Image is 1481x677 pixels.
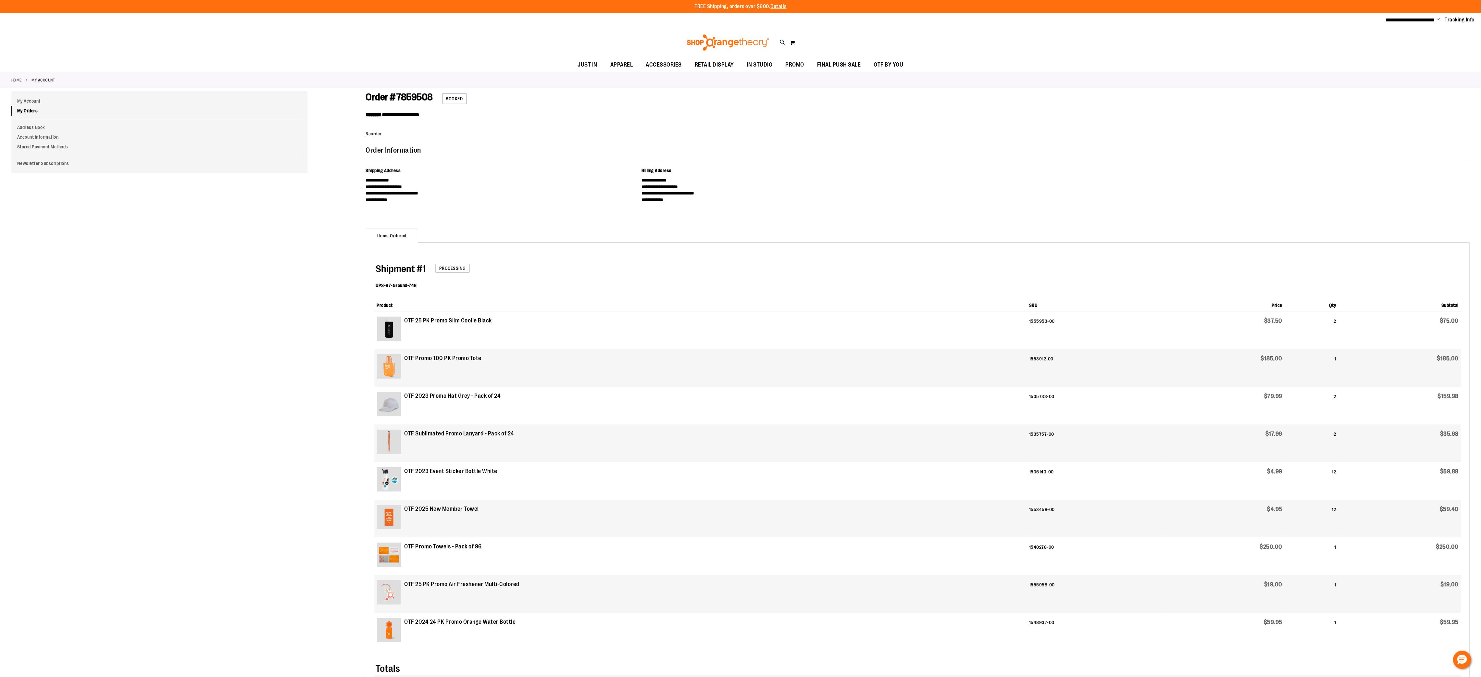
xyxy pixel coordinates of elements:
td: 1555953-00 [1027,311,1163,349]
img: Promo Towels - Pack of 96 [377,543,401,567]
td: 12 [1285,462,1338,500]
span: Shipment # [376,263,423,274]
img: Product image for Promo Hat Grey - Pack of 24 [377,392,401,416]
strong: OTF 2023 Promo Hat Grey - Pack of 24 [404,392,501,400]
span: $19.00 [1264,581,1282,588]
img: Promo Tote - Pack of 100 [377,354,401,379]
td: 1540278-00 [1027,537,1163,575]
p: FREE Shipping, orders over $600. [694,3,787,10]
img: Promo Water Bottle - Pack of 24 [377,618,401,642]
span: $37.50 [1264,318,1282,324]
td: 12 [1285,500,1338,537]
img: Promo Slim Coolie - Pack of 25 [377,317,401,341]
strong: OTF Promo 100 PK Promo Tote [404,354,482,363]
span: Order # 7859508 [366,92,433,103]
td: 1553458-00 [1027,500,1163,537]
a: Tracking Info [1445,16,1475,23]
span: 1 [376,263,426,274]
a: Address Book [11,122,307,132]
th: SKU [1027,297,1163,311]
strong: OTF 2024 24 PK Promo Orange Water Bottle [404,618,516,626]
span: FINAL PUSH SALE [817,57,861,72]
td: 1 [1285,537,1338,575]
strong: Items Ordered [366,229,418,243]
a: RETAIL DISPLAY [688,57,740,72]
th: Subtotal [1339,297,1461,311]
a: JUST IN [571,57,604,72]
th: Price [1163,297,1285,311]
span: Shipping Address [366,168,401,173]
span: $185.00 [1437,355,1459,362]
td: 1536143-00 [1027,462,1163,500]
img: Shop Orangetheory [686,34,770,51]
a: Reorder [366,131,382,136]
img: Product image for Sublimated Lanyard - Pack of 24 [377,430,401,454]
span: $250.00 [1260,544,1283,550]
a: FINAL PUSH SALE [811,57,867,72]
a: Home [11,77,22,83]
a: Details [770,4,787,9]
span: $4.99 [1267,468,1283,475]
span: $75.00 [1440,318,1459,324]
img: Event Sticker Bottle [377,467,401,492]
a: PROMO [779,57,811,72]
td: 2 [1285,311,1338,349]
a: Stored Payment Methods [11,142,307,152]
span: Billing Address [642,168,672,173]
td: 2 [1285,424,1338,462]
a: IN STUDIO [740,57,779,72]
td: 1535733-00 [1027,387,1163,424]
span: Order Information [366,146,421,154]
strong: My Account [32,77,55,83]
td: 1553912-00 [1027,349,1163,387]
button: Account menu [1437,17,1440,23]
strong: OTF 25 PK Promo Air Freshener Multi-Colored [404,580,520,589]
td: 1548937-00 [1027,613,1163,650]
span: JUST IN [578,57,598,72]
td: 1535757-00 [1027,424,1163,462]
img: OTF 2025 New Member Towel [377,505,401,529]
strong: OTF 2025 New Member Towel [404,505,479,513]
strong: OTF 25 PK Promo Slim Coolie Black [404,317,492,325]
img: Promo Air Freshener - Pack of 25 [377,580,401,605]
a: Newsletter Subscriptions [11,158,307,168]
span: Processing [435,264,470,273]
span: Totals [376,663,400,674]
span: OTF BY YOU [874,57,903,72]
span: $185.00 [1261,355,1283,362]
td: 2 [1285,387,1338,424]
a: OTF BY YOU [867,57,910,72]
span: $250.00 [1436,544,1459,550]
a: Account Information [11,132,307,142]
td: 1 [1285,349,1338,387]
span: APPAREL [610,57,633,72]
span: $35.98 [1440,431,1459,437]
strong: OTF Promo Towels - Pack of 96 [404,543,482,551]
span: $17.99 [1265,431,1282,437]
span: $59.88 [1440,468,1459,475]
span: RETAIL DISPLAY [695,57,734,72]
span: PROMO [786,57,804,72]
strong: OTF 2023 Event Sticker Bottle White [404,467,498,476]
span: IN STUDIO [747,57,773,72]
th: Qty [1285,297,1338,311]
button: Hello, have a question? Let’s chat. [1453,651,1471,669]
td: 1555958-00 [1027,575,1163,613]
span: $19.00 [1440,581,1459,588]
a: My Orders [11,106,307,116]
span: ACCESSORIES [646,57,682,72]
span: $159.98 [1438,393,1459,399]
span: $59.95 [1440,619,1459,625]
span: Booked [442,93,467,104]
strong: OTF Sublimated Promo Lanyard - Pack of 24 [404,430,515,438]
a: My Account [11,96,307,106]
td: 1 [1285,575,1338,613]
a: ACCESSORIES [640,57,689,72]
dt: UPS-87-Ground-748 [376,282,417,289]
span: $79.99 [1264,393,1282,399]
span: $59.40 [1440,506,1459,512]
span: $4.95 [1267,506,1283,512]
span: $59.95 [1264,619,1282,625]
td: 1 [1285,613,1338,650]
